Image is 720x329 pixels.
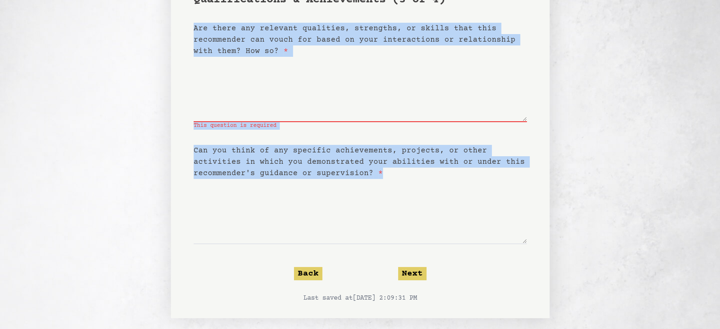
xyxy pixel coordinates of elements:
[194,24,516,55] label: Are there any relevant qualities, strengths, or skills that this recommender can vouch for based ...
[194,122,527,130] span: This question is required
[398,267,427,280] button: Next
[194,146,525,178] label: Can you think of any specific achievements, projects, or other activities in which you demonstrat...
[294,267,322,280] button: Back
[194,293,527,303] p: Last saved at [DATE] 2:09:31 PM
